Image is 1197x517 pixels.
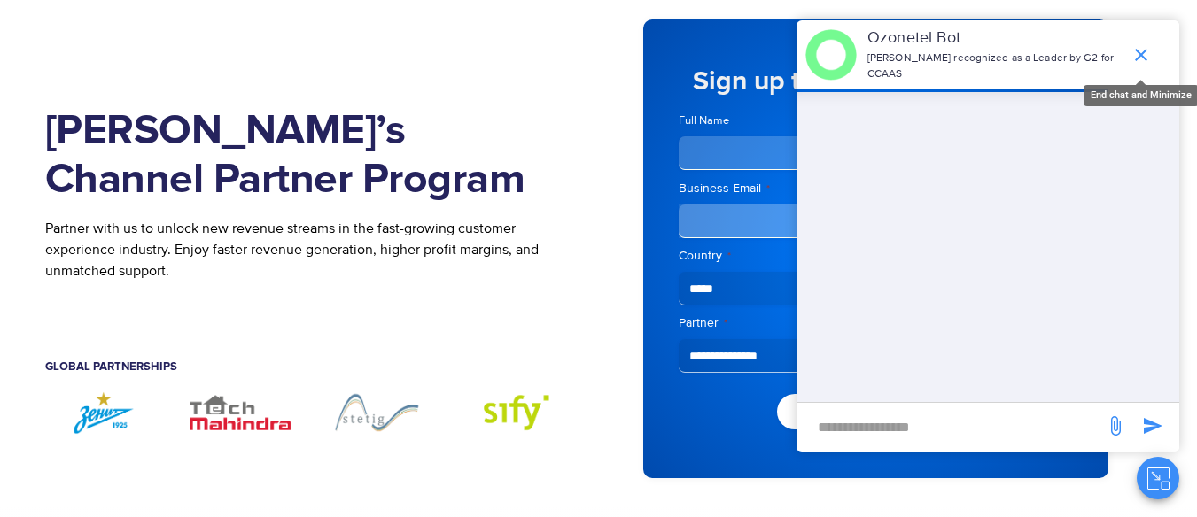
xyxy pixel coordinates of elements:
div: 4 / 7 [317,390,436,434]
span: send message [1098,408,1133,444]
div: Image Carousel [45,390,572,434]
h1: [PERSON_NAME]’s Channel Partner Program [45,107,572,204]
h5: Sign up to schedule a callback [679,68,1073,95]
p: Ozonetel Bot [867,27,1122,50]
img: TechMahindra [181,390,299,434]
img: ZENIT [45,390,164,434]
div: 3 / 7 [181,390,299,434]
label: Business Email [679,180,869,197]
span: send message [1135,408,1170,444]
label: Full Name [679,112,869,129]
img: Sify [454,390,572,434]
label: Partner [679,314,1073,332]
div: new-msg-input [805,412,1096,444]
span: end chat or minimize [1123,37,1159,73]
label: Country [679,247,1073,265]
img: Stetig [317,390,436,434]
img: header [805,29,857,81]
p: Partner with us to unlock new revenue streams in the fast-growing customer experience industry. E... [45,218,572,282]
div: 5 / 7 [454,390,572,434]
button: Close chat [1137,457,1179,499]
p: [PERSON_NAME] recognized as a Leader by G2 for CCAAS [867,50,1122,82]
h5: Global Partnerships [45,361,572,373]
div: 2 / 7 [45,390,164,434]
